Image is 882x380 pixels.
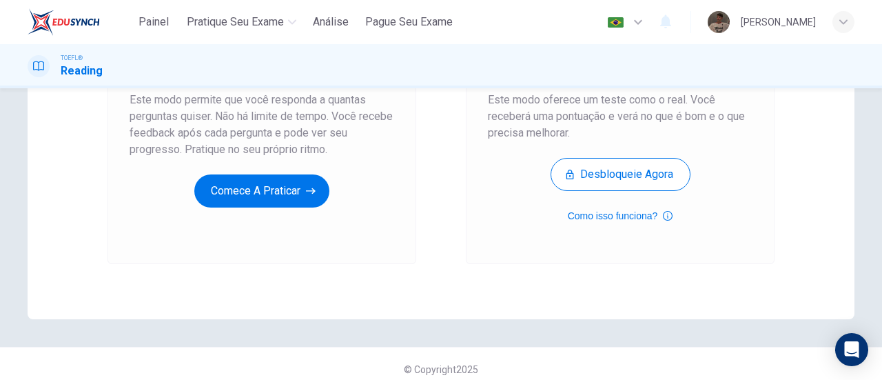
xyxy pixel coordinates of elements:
[488,92,752,141] span: Este modo oferece um teste como o real. Você receberá uma pontuação e verá no que é bom e o que p...
[365,14,453,30] span: Pague Seu Exame
[139,14,169,30] span: Painel
[194,174,329,208] button: Comece a praticar
[132,10,176,34] button: Painel
[741,14,816,30] div: [PERSON_NAME]
[187,14,284,30] span: Pratique seu exame
[568,208,673,224] button: Como isso funciona?
[28,8,132,36] a: EduSynch logo
[404,364,478,375] span: © Copyright 2025
[181,10,302,34] button: Pratique seu exame
[313,14,349,30] span: Análise
[307,10,354,34] button: Análise
[551,158,690,191] button: Desbloqueie agora
[360,10,458,34] button: Pague Seu Exame
[28,8,100,36] img: EduSynch logo
[835,333,868,366] div: Open Intercom Messenger
[708,11,730,33] img: Profile picture
[61,53,83,63] span: TOEFL®
[61,63,103,79] h1: Reading
[130,92,394,158] span: Este modo permite que você responda a quantas perguntas quiser. Não há limite de tempo. Você rece...
[607,17,624,28] img: pt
